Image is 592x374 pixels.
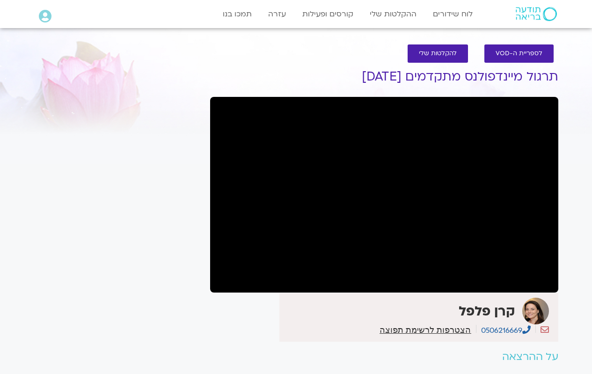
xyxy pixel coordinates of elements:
[516,7,557,21] img: תודעה בריאה
[419,50,457,57] span: להקלטות שלי
[428,5,477,23] a: לוח שידורים
[481,325,531,336] a: 0506216669
[210,70,558,84] h1: תרגול מיינדפולנס מתקדמים [DATE]
[210,351,558,363] h2: על ההרצאה
[380,326,471,334] a: הצטרפות לרשימת תפוצה
[522,298,549,324] img: קרן פלפל
[365,5,421,23] a: ההקלטות שלי
[298,5,358,23] a: קורסים ופעילות
[459,302,515,320] strong: קרן פלפל
[484,44,554,63] a: לספריית ה-VOD
[408,44,468,63] a: להקלטות שלי
[218,5,256,23] a: תמכו בנו
[263,5,291,23] a: עזרה
[496,50,542,57] span: לספריית ה-VOD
